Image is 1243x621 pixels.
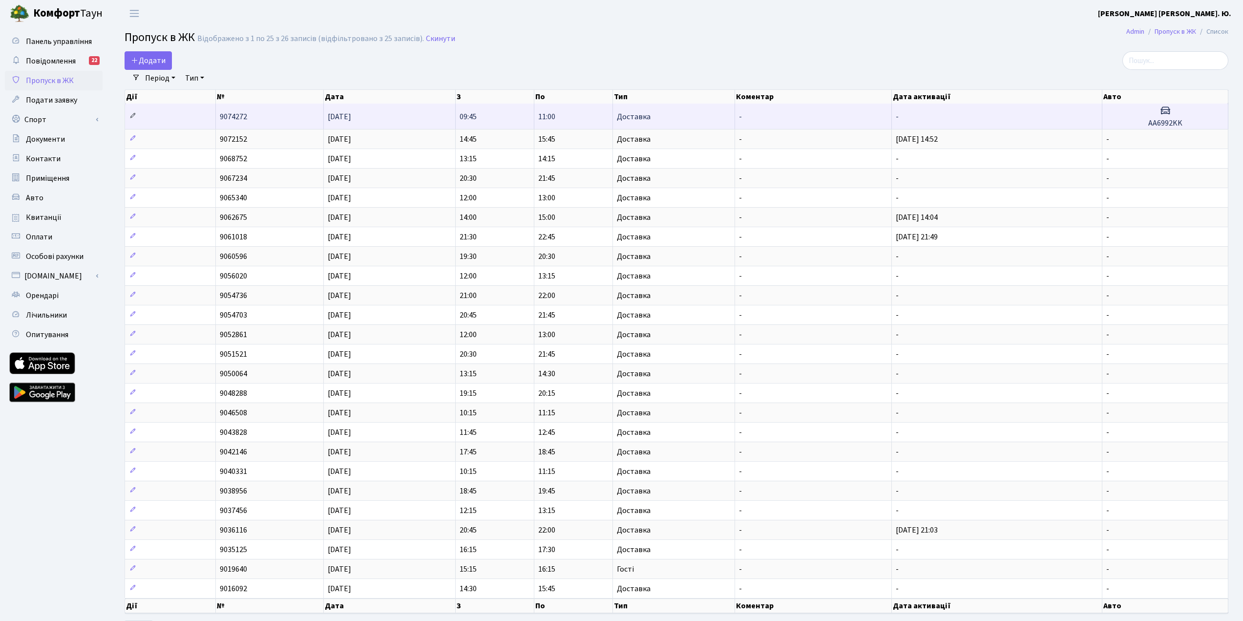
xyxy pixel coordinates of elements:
span: - [1106,329,1109,340]
th: Коментар [735,90,891,104]
span: Контакти [26,153,61,164]
span: 15:45 [538,583,555,594]
span: 21:30 [460,232,477,242]
span: Додати [131,55,166,66]
span: 9042146 [220,447,247,457]
a: Додати [125,51,172,70]
span: 13:15 [460,153,477,164]
span: - [1106,544,1109,555]
span: - [739,505,742,516]
span: - [1106,388,1109,399]
span: 10:15 [460,407,477,418]
span: 22:00 [538,525,555,535]
span: - [739,290,742,301]
span: 13:00 [538,329,555,340]
span: 22:00 [538,290,555,301]
span: - [896,173,899,184]
span: 11:00 [538,111,555,122]
th: Дата [324,599,456,613]
span: 9019640 [220,564,247,575]
span: - [896,153,899,164]
a: Тип [181,70,208,86]
span: 11:15 [538,407,555,418]
li: Список [1196,26,1228,37]
span: [DATE] [328,349,351,360]
span: - [1106,525,1109,535]
span: 12:15 [460,505,477,516]
span: - [1106,486,1109,496]
span: - [1106,134,1109,145]
a: Admin [1126,26,1144,37]
span: 21:45 [538,173,555,184]
span: [DATE] [328,407,351,418]
span: - [739,564,742,575]
span: [DATE] 21:49 [896,232,938,242]
span: [DATE] [328,544,351,555]
span: [DATE] [328,564,351,575]
span: - [896,251,899,262]
span: - [896,290,899,301]
span: 21:45 [538,310,555,321]
th: Тип [613,599,735,613]
span: - [896,368,899,379]
span: Доставка [617,389,651,397]
span: - [1106,310,1109,321]
span: Доставка [617,448,651,456]
span: - [896,310,899,321]
span: - [739,388,742,399]
span: 19:30 [460,251,477,262]
span: Доставка [617,272,651,280]
span: - [896,544,899,555]
span: - [1106,173,1109,184]
a: Панель управління [5,32,103,51]
th: Коментар [735,599,891,613]
span: 9035125 [220,544,247,555]
span: [DATE] 21:03 [896,525,938,535]
span: [DATE] [328,251,351,262]
span: 20:45 [460,310,477,321]
span: - [739,251,742,262]
span: Доставка [617,546,651,554]
span: - [1106,212,1109,223]
a: Лічильники [5,305,103,325]
span: Гості [617,565,634,573]
span: - [1106,349,1109,360]
span: 13:00 [538,193,555,203]
span: Доставка [617,585,651,593]
a: Контакти [5,149,103,169]
span: - [896,505,899,516]
th: № [216,599,324,613]
span: - [1106,427,1109,438]
th: Дата активації [892,599,1102,613]
th: Авто [1102,599,1228,613]
span: 22:45 [538,232,555,242]
span: Доставка [617,507,651,514]
span: 9065340 [220,193,247,203]
span: [DATE] [328,212,351,223]
span: - [896,583,899,594]
span: [DATE] [328,310,351,321]
th: Дії [125,599,216,613]
span: 11:45 [460,427,477,438]
span: 9038956 [220,486,247,496]
span: 14:00 [460,212,477,223]
span: - [739,212,742,223]
span: Лічильники [26,310,67,321]
span: 9074272 [220,111,247,122]
span: 9054703 [220,310,247,321]
th: По [534,599,613,613]
span: - [739,193,742,203]
span: 20:45 [460,525,477,535]
span: 12:00 [460,329,477,340]
th: Дата [324,90,456,104]
span: 20:30 [538,251,555,262]
span: [DATE] 14:52 [896,134,938,145]
div: Відображено з 1 по 25 з 26 записів (відфільтровано з 25 записів). [197,34,424,43]
span: 20:30 [460,173,477,184]
span: - [739,271,742,281]
span: Особові рахунки [26,251,84,262]
span: - [739,329,742,340]
span: - [739,583,742,594]
span: - [739,466,742,477]
span: 14:15 [538,153,555,164]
